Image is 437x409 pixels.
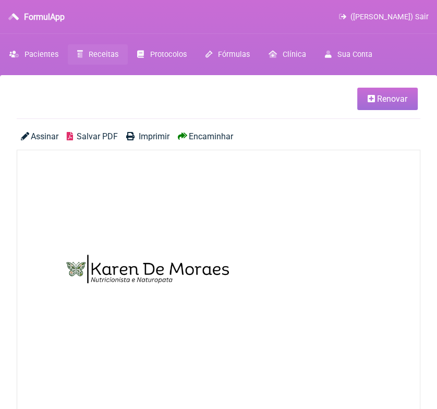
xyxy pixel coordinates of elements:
[150,50,187,59] span: Protocolos
[337,50,372,59] span: Sua Conta
[218,50,250,59] span: Fórmulas
[315,44,382,65] a: Sua Conta
[67,131,118,141] a: Salvar PDF
[283,50,306,59] span: Clínica
[339,13,429,21] a: ([PERSON_NAME]) Sair
[25,50,58,59] span: Pacientes
[357,88,418,110] a: Renovar
[31,131,58,141] span: Assinar
[196,44,259,65] a: Fórmulas
[77,131,118,141] span: Salvar PDF
[377,94,407,104] span: Renovar
[24,12,65,22] h3: FormulApp
[68,44,128,65] a: Receitas
[128,44,196,65] a: Protocolos
[178,131,233,141] a: Encaminhar
[350,13,429,21] span: ([PERSON_NAME]) Sair
[21,131,58,141] a: Assinar
[89,50,118,59] span: Receitas
[126,131,169,141] a: Imprimir
[189,131,233,141] span: Encaminhar
[259,44,315,65] a: Clínica
[139,131,169,141] span: Imprimir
